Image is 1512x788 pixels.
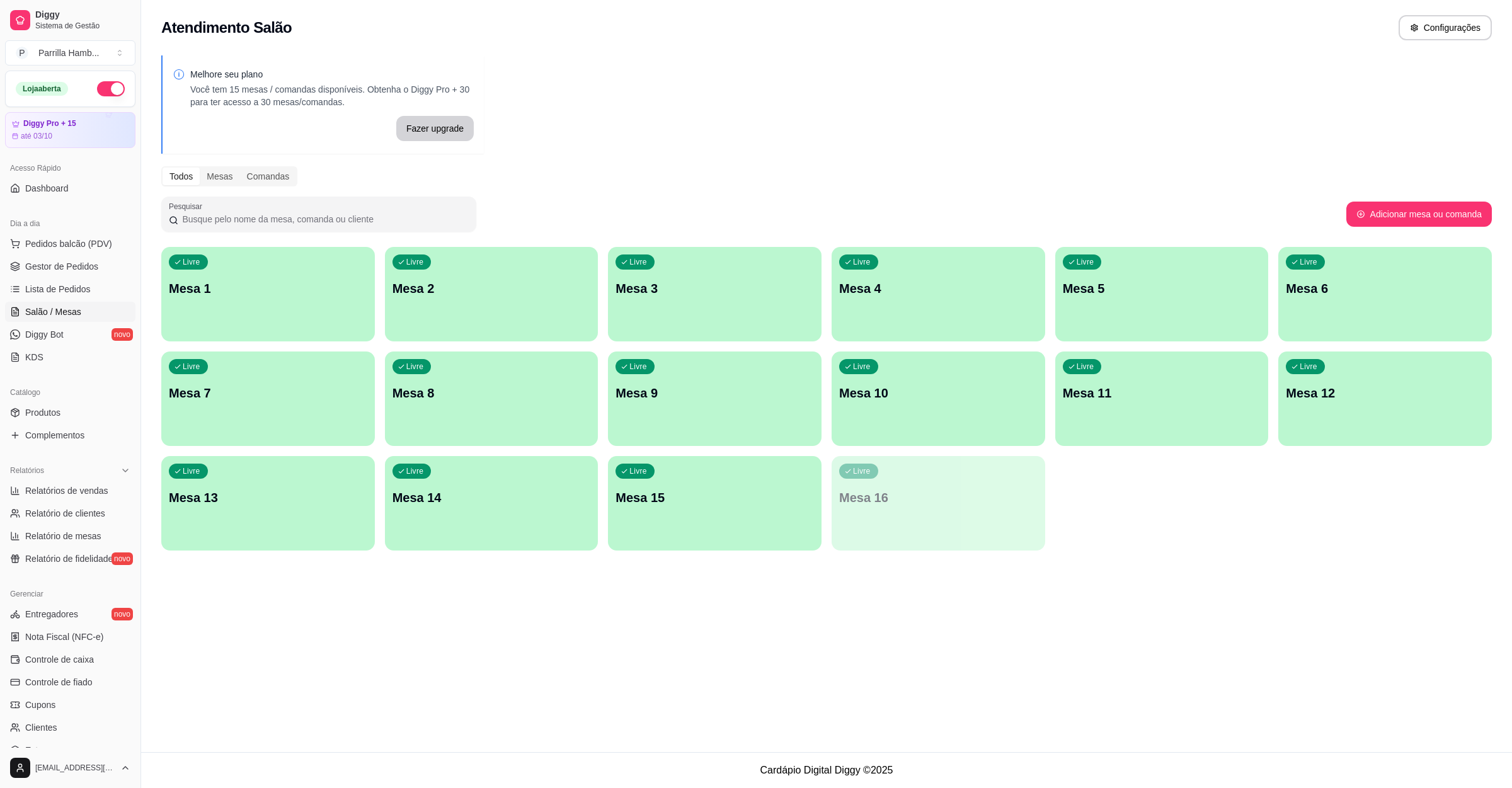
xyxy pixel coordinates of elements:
[839,384,1038,402] p: Mesa 10
[406,466,424,476] p: Livre
[392,280,591,297] p: Mesa 2
[178,213,469,226] input: Pesquisar
[608,456,822,551] button: LivreMesa 15
[629,257,647,267] p: Livre
[1286,280,1484,297] p: Mesa 6
[25,260,98,273] span: Gestor de Pedidos
[5,584,135,604] div: Gerenciar
[1063,384,1261,402] p: Mesa 11
[25,552,113,565] span: Relatório de fidelidade
[183,466,200,476] p: Livre
[1278,247,1492,341] button: LivreMesa 6
[1055,247,1269,341] button: LivreMesa 5
[5,481,135,501] a: Relatórios de vendas
[35,9,130,21] span: Diggy
[25,182,69,195] span: Dashboard
[5,717,135,738] a: Clientes
[608,247,822,341] button: LivreMesa 3
[5,178,135,198] a: Dashboard
[25,305,81,318] span: Salão / Mesas
[16,82,68,96] div: Loja aberta
[385,247,598,341] button: LivreMesa 2
[392,384,591,402] p: Mesa 8
[5,526,135,546] a: Relatório de mesas
[616,489,814,506] p: Mesa 15
[1286,384,1484,402] p: Mesa 12
[163,168,200,185] div: Todos
[25,676,93,688] span: Controle de fiado
[5,347,135,367] a: KDS
[5,403,135,423] a: Produtos
[5,256,135,277] a: Gestor de Pedidos
[406,257,424,267] p: Livre
[1077,362,1094,372] p: Livre
[161,456,375,551] button: LivreMesa 13
[5,214,135,234] div: Dia a dia
[200,168,239,185] div: Mesas
[5,382,135,403] div: Catálogo
[396,116,474,141] button: Fazer upgrade
[25,699,55,711] span: Cupons
[25,351,43,363] span: KDS
[25,653,94,666] span: Controle de caixa
[1077,257,1094,267] p: Livre
[5,425,135,445] a: Complementos
[5,158,135,178] div: Acesso Rápido
[97,81,125,96] button: Alterar Status
[629,466,647,476] p: Livre
[25,429,84,442] span: Complementos
[608,351,822,446] button: LivreMesa 9
[392,489,591,506] p: Mesa 14
[25,721,57,734] span: Clientes
[25,328,64,341] span: Diggy Bot
[1063,280,1261,297] p: Mesa 5
[5,279,135,299] a: Lista de Pedidos
[25,484,108,497] span: Relatórios de vendas
[141,752,1512,788] footer: Cardápio Digital Diggy © 2025
[832,247,1045,341] button: LivreMesa 4
[385,456,598,551] button: LivreMesa 14
[5,302,135,322] a: Salão / Mesas
[616,280,814,297] p: Mesa 3
[25,406,60,419] span: Produtos
[616,384,814,402] p: Mesa 9
[5,649,135,670] a: Controle de caixa
[23,119,76,128] article: Diggy Pro + 15
[35,21,130,31] span: Sistema de Gestão
[5,753,135,783] button: [EMAIL_ADDRESS][DOMAIN_NAME]
[183,362,200,372] p: Livre
[5,5,135,35] a: DiggySistema de Gestão
[1346,202,1492,227] button: Adicionar mesa ou comanda
[38,47,99,59] div: Parrilla Hamb ...
[183,257,200,267] p: Livre
[5,627,135,647] a: Nota Fiscal (NFC-e)
[25,237,112,250] span: Pedidos balcão (PDV)
[1300,257,1317,267] p: Livre
[5,234,135,254] button: Pedidos balcão (PDV)
[385,351,598,446] button: LivreMesa 8
[1278,351,1492,446] button: LivreMesa 12
[169,280,367,297] p: Mesa 1
[35,763,115,773] span: [EMAIL_ADDRESS][DOMAIN_NAME]
[169,384,367,402] p: Mesa 7
[1055,351,1269,446] button: LivreMesa 11
[406,362,424,372] p: Livre
[169,489,367,506] p: Mesa 13
[832,351,1045,446] button: LivreMesa 10
[10,465,44,476] span: Relatórios
[5,604,135,624] a: Entregadoresnovo
[21,131,52,141] article: até 03/10
[25,530,101,542] span: Relatório de mesas
[161,247,375,341] button: LivreMesa 1
[161,351,375,446] button: LivreMesa 7
[25,744,57,757] span: Estoque
[16,47,28,59] span: P
[190,83,474,108] p: Você tem 15 mesas / comandas disponíveis. Obtenha o Diggy Pro + 30 para ter acesso a 30 mesas/com...
[240,168,297,185] div: Comandas
[5,549,135,569] a: Relatório de fidelidadenovo
[190,68,474,81] p: Melhore seu plano
[25,507,105,520] span: Relatório de clientes
[161,18,292,38] h2: Atendimento Salão
[5,695,135,715] a: Cupons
